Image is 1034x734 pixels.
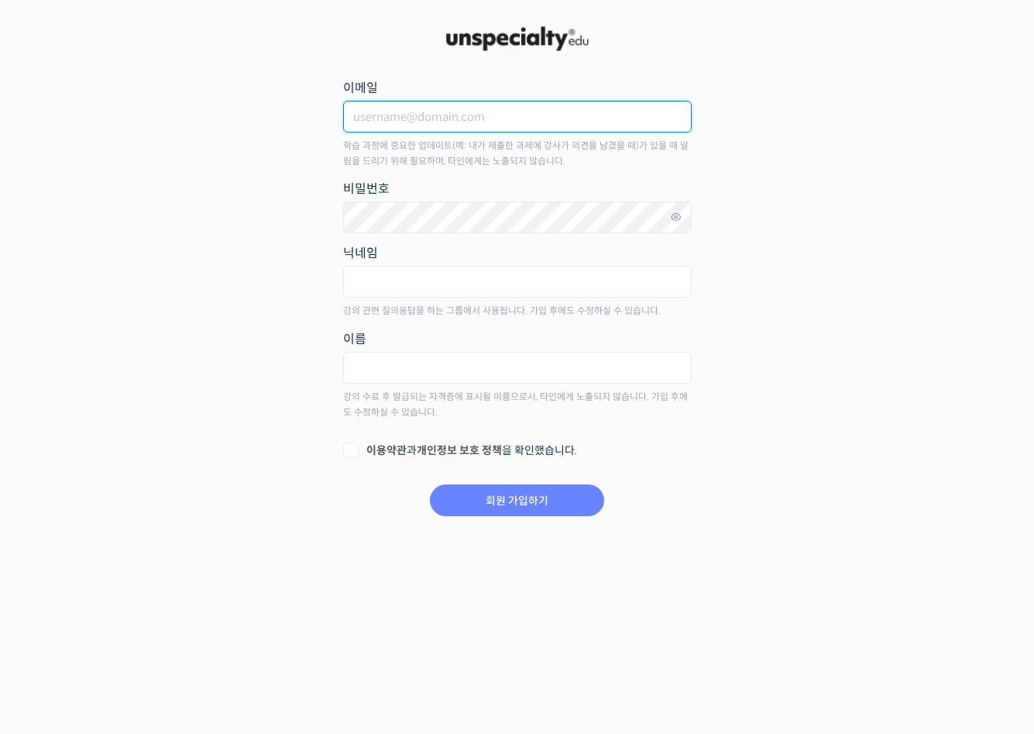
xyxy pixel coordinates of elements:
[239,515,258,527] span: 설정
[343,138,692,170] p: 학습 과정에 중요한 업데이트(예: 내가 제출한 과제에 강사가 의견을 남겼을 때)가 있을 때 알림을 드리기 위해 필요하며, 타인에게는 노출되지 않습니다.
[343,443,692,459] label: 과 을 확인했습니다.
[343,243,378,264] legend: 닉네임
[343,389,692,421] p: 강의 수료 후 발급되는 자격증에 표시될 이름으로서, 타인에게 노출되지 않습니다. 가입 후에도 수정하실 수 있습니다.
[200,491,297,530] a: 설정
[5,491,102,530] a: 홈
[430,484,604,516] input: 회원 가입하기
[49,515,58,527] span: 홈
[102,491,200,530] a: 대화
[343,101,692,133] input: username@domain.com
[142,515,160,528] span: 대화
[343,329,366,350] legend: 이름
[366,443,407,457] a: 이용약관
[343,303,692,319] p: 강의 관련 질의응답을 하는 그룹에서 사용됩니다. 가입 후에도 수정하실 수 있습니다.
[417,443,502,457] a: 개인정보 보호 정책
[343,78,692,98] label: 이메일
[343,178,692,199] label: 비밀번호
